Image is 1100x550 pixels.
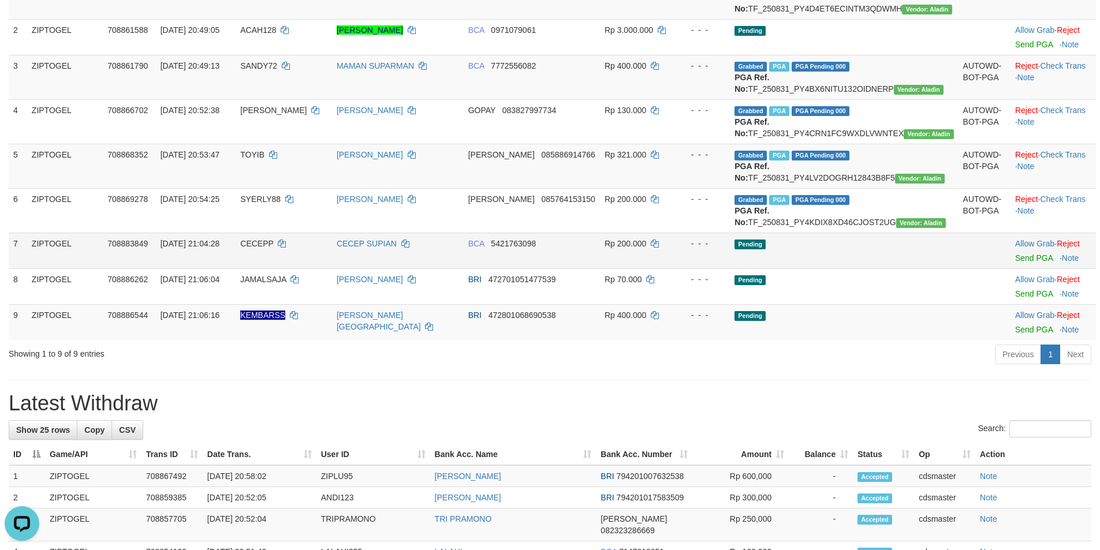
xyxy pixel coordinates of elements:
[605,194,646,204] span: Rp 200.000
[1040,106,1086,115] a: Check Trans
[203,465,316,487] td: [DATE] 20:58:02
[9,233,27,268] td: 7
[605,25,653,35] span: Rp 3.000.000
[27,99,103,144] td: ZIPTOGEL
[959,99,1010,144] td: AUTOWD-BOT-PGA
[692,508,789,541] td: Rp 250,000
[1015,61,1038,70] a: Reject
[9,188,27,233] td: 6
[541,150,595,159] span: Copy 085886914766 to clipboard
[769,106,789,116] span: Marked by cdsmaster
[914,487,975,508] td: cdsmaster
[680,104,726,116] div: - - -
[1015,25,1057,35] span: ·
[734,162,769,182] b: PGA Ref. No:
[491,25,536,35] span: Copy 0971079061 to clipboard
[895,174,945,184] span: Vendor URL: https://payment4.1velocity.biz
[605,310,646,320] span: Rp 400.000
[680,193,726,205] div: - - -
[792,151,849,160] span: PGA Pending
[491,61,536,70] span: Copy 7772556082 to clipboard
[27,55,103,99] td: ZIPTOGEL
[601,472,614,481] span: BRI
[1040,61,1086,70] a: Check Trans
[435,493,501,502] a: [PERSON_NAME]
[9,392,1091,415] h1: Latest Withdraw
[161,61,219,70] span: [DATE] 20:49:13
[489,275,556,284] span: Copy 472701051477539 to clipboard
[1062,325,1079,334] a: Note
[240,150,264,159] span: TOYIB
[240,275,286,284] span: JAMALSAJA
[730,144,958,188] td: TF_250831_PY4LV2DOGRH12843B8F5
[161,25,219,35] span: [DATE] 20:49:05
[896,218,946,228] span: Vendor URL: https://payment4.1velocity.biz
[857,515,892,525] span: Accepted
[111,420,143,440] a: CSV
[1040,150,1086,159] a: Check Trans
[435,472,501,481] a: [PERSON_NAME]
[240,106,307,115] span: [PERSON_NAME]
[1009,420,1091,437] input: Search:
[1015,25,1054,35] a: Allow Grab
[605,150,646,159] span: Rp 321.000
[1015,150,1038,159] a: Reject
[1015,239,1057,248] span: ·
[769,151,789,160] span: Marked by cdsmaster
[141,444,203,465] th: Trans ID: activate to sort column ascending
[789,444,853,465] th: Balance: activate to sort column ascending
[894,85,944,95] span: Vendor URL: https://payment4.1velocity.biz
[1015,310,1057,320] span: ·
[203,487,316,508] td: [DATE] 20:52:05
[468,106,495,115] span: GOPAY
[316,508,430,541] td: TRIPRAMONO
[468,275,482,284] span: BRI
[734,311,766,321] span: Pending
[9,304,27,340] td: 9
[601,493,614,502] span: BRI
[1017,117,1035,126] a: Note
[1010,304,1096,340] td: ·
[491,239,536,248] span: Copy 5421763098 to clipboard
[1015,106,1038,115] a: Reject
[680,149,726,160] div: - - -
[337,25,403,35] a: [PERSON_NAME]
[605,239,646,248] span: Rp 200.000
[734,206,769,227] b: PGA Ref. No:
[853,444,914,465] th: Status: activate to sort column ascending
[596,444,692,465] th: Bank Acc. Number: activate to sort column ascending
[975,444,1091,465] th: Action
[9,144,27,188] td: 5
[316,487,430,508] td: ANDI123
[995,345,1041,364] a: Previous
[27,144,103,188] td: ZIPTOGEL
[337,310,421,331] a: [PERSON_NAME][GEOGRAPHIC_DATA]
[161,239,219,248] span: [DATE] 21:04:28
[468,25,484,35] span: BCA
[734,195,767,205] span: Grabbed
[734,26,766,36] span: Pending
[107,194,148,204] span: 708869278
[692,444,789,465] th: Amount: activate to sort column ascending
[1015,253,1053,263] a: Send PGA
[959,188,1010,233] td: AUTOWD-BOT-PGA
[1015,275,1054,284] a: Allow Grab
[27,19,103,55] td: ZIPTOGEL
[680,24,726,36] div: - - -
[601,526,654,535] span: Copy 082323286669 to clipboard
[337,150,403,159] a: [PERSON_NAME]
[337,194,403,204] a: [PERSON_NAME]
[692,465,789,487] td: Rp 600,000
[107,150,148,159] span: 708868352
[45,444,141,465] th: Game/API: activate to sort column ascending
[119,425,136,435] span: CSV
[1010,268,1096,304] td: ·
[734,240,766,249] span: Pending
[240,61,277,70] span: SANDY72
[161,194,219,204] span: [DATE] 20:54:25
[27,304,103,340] td: ZIPTOGEL
[337,106,403,115] a: [PERSON_NAME]
[789,465,853,487] td: -
[1015,40,1053,49] a: Send PGA
[77,420,112,440] a: Copy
